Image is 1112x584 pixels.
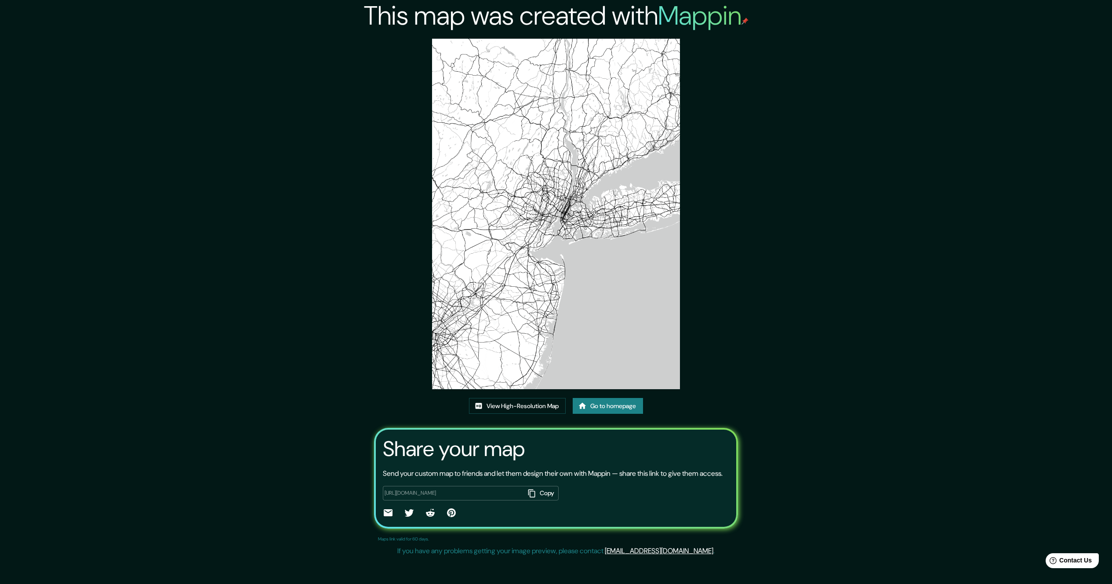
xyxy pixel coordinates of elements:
iframe: Help widget launcher [1034,550,1102,574]
a: Go to homepage [573,398,643,414]
button: Copy [524,486,559,500]
p: Maps link valid for 60 days. [378,536,429,542]
p: If you have any problems getting your image preview, please contact . [397,546,715,556]
a: [EMAIL_ADDRESS][DOMAIN_NAME] [605,546,713,555]
a: View High-Resolution Map [469,398,566,414]
img: created-map [432,39,680,389]
p: Send your custom map to friends and let them design their own with Mappin — share this link to gi... [383,468,723,479]
h3: Share your map [383,437,525,461]
img: mappin-pin [741,18,749,25]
